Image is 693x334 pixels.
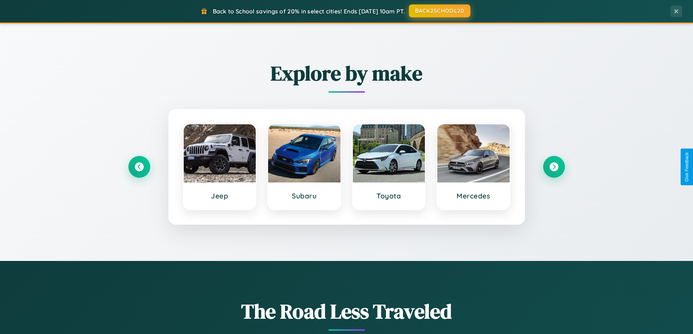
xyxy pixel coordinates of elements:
[360,192,418,200] h3: Toyota
[128,297,565,325] h1: The Road Less Traveled
[445,192,502,200] h3: Mercedes
[409,4,470,17] button: BACK2SCHOOL20
[684,152,689,182] div: Give Feedback
[128,59,565,87] h2: Explore by make
[275,192,333,200] h3: Subaru
[191,192,249,200] h3: Jeep
[213,8,405,15] span: Back to School savings of 20% in select cities! Ends [DATE] 10am PT.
